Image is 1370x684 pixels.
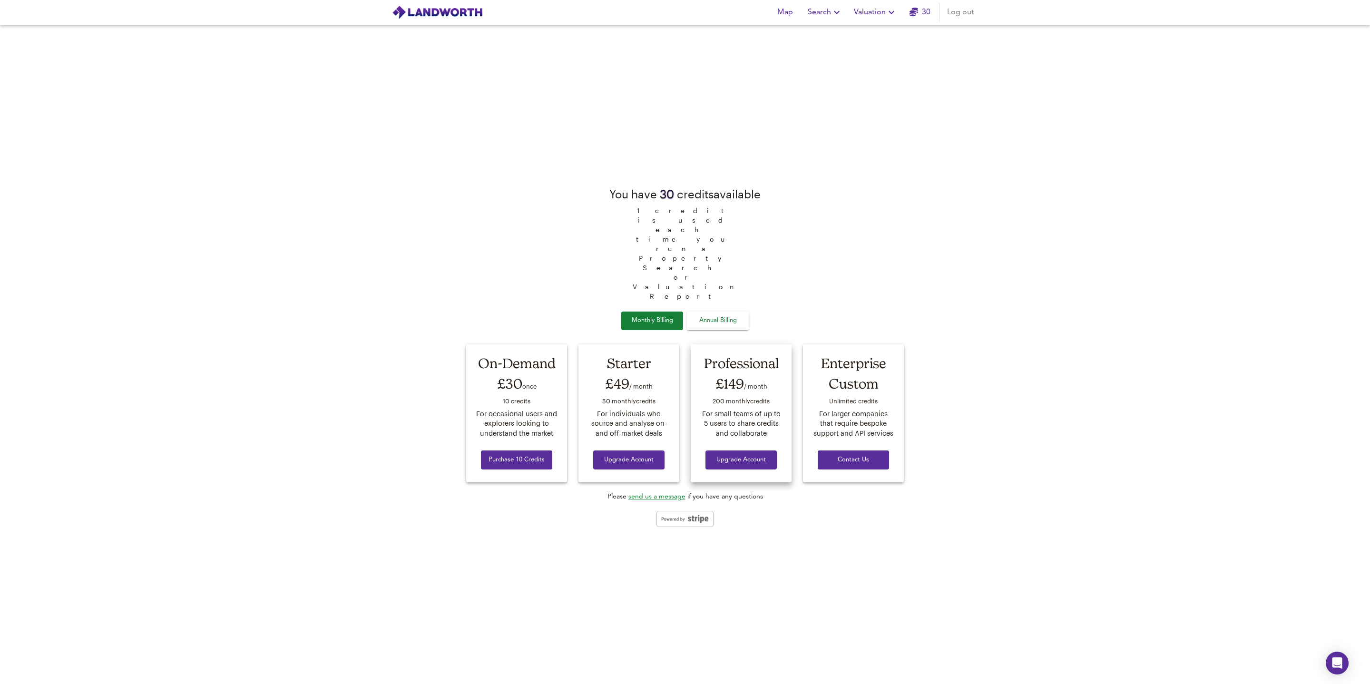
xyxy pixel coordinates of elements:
[770,3,800,22] button: Map
[812,395,895,409] div: Unlimited credit s
[947,6,974,19] span: Log out
[587,395,670,409] div: 50 monthly credit s
[825,455,881,466] span: Contact Us
[700,353,783,373] div: Professional
[700,395,783,409] div: 200 monthly credit s
[601,455,657,466] span: Upgrade Account
[700,409,783,439] div: For small teams of up to 5 users to share credits and collaborate
[660,187,674,201] span: 30
[818,450,889,470] button: Contact Us
[587,353,670,373] div: Starter
[629,382,653,390] span: / month
[628,202,742,301] span: 1 credit is used each time you run a Property Search or Valuation Report
[700,373,783,394] div: £149
[607,492,763,501] div: Please if you have any questions
[489,455,545,466] span: Purchase 10 Credits
[656,511,714,527] img: stripe-logo
[905,3,935,22] button: 30
[475,373,558,394] div: £30
[628,493,685,500] a: send us a message
[850,3,901,22] button: Valuation
[713,455,769,466] span: Upgrade Account
[804,3,846,22] button: Search
[705,450,777,470] button: Upgrade Account
[910,6,930,19] a: 30
[808,6,842,19] span: Search
[854,6,897,19] span: Valuation
[481,450,552,470] button: Purchase 10 Credits
[593,450,665,470] button: Upgrade Account
[773,6,796,19] span: Map
[475,353,558,373] div: On-Demand
[587,373,670,394] div: £49
[812,353,895,373] div: Enterprise
[522,382,537,390] span: once
[475,409,558,439] div: For occasional users and explorers looking to understand the market
[694,315,742,326] span: Annual Billing
[812,373,895,394] div: Custom
[943,3,978,22] button: Log out
[587,409,670,439] div: For individuals who source and analyse on- and off-market deals
[609,186,761,202] div: You have credit s available
[744,382,767,390] span: / month
[1326,652,1349,674] div: Open Intercom Messenger
[475,395,558,409] div: 10 credit s
[687,312,749,330] button: Annual Billing
[812,409,895,439] div: For larger companies that require bespoke support and API services
[392,5,483,20] img: logo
